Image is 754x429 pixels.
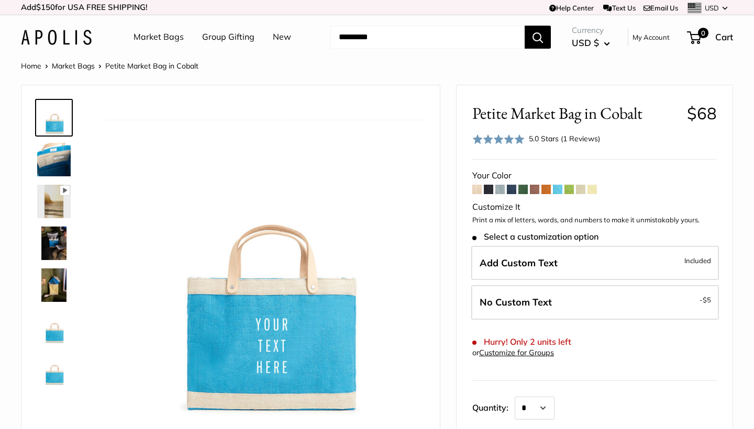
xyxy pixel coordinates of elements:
[472,199,717,215] div: Customize It
[202,29,254,45] a: Group Gifting
[134,29,184,45] a: Market Bags
[703,296,711,304] span: $5
[472,232,598,242] span: Select a customization option
[471,285,719,320] label: Leave Blank
[105,61,198,71] span: Petite Market Bag in Cobalt
[480,257,558,269] span: Add Custom Text
[21,30,92,45] img: Apolis
[480,296,552,308] span: No Custom Text
[37,352,71,386] img: Petite Market Bag in Cobalt
[572,23,610,38] span: Currency
[472,104,679,123] span: Petite Market Bag in Cobalt
[688,29,733,46] a: 0 Cart
[37,101,71,134] img: Petite Market Bag in Cobalt
[549,4,594,12] a: Help Center
[472,337,571,347] span: Hurry! Only 2 units left
[52,61,95,71] a: Market Bags
[37,227,71,260] img: Petite Market Bag in Cobalt
[35,350,73,388] a: Petite Market Bag in Cobalt
[35,99,73,137] a: Petite Market Bag in Cobalt
[105,101,424,420] img: Petite Market Bag in Cobalt
[479,348,554,357] a: Customize for Groups
[273,29,291,45] a: New
[21,61,41,71] a: Home
[525,26,551,49] button: Search
[37,143,71,176] img: Petite Market Bag in Cobalt
[36,2,55,12] span: $150
[715,31,733,42] span: Cart
[572,35,610,51] button: USD $
[35,266,73,304] a: Petite Market Bag in Cobalt
[633,31,670,43] a: My Account
[472,131,600,146] div: 5.0 Stars (1 Reviews)
[644,4,678,12] a: Email Us
[472,215,717,225] p: Print a mix of letters, words, and numbers to make it unmistakably yours.
[35,183,73,220] a: Petite Market Bag in Cobalt
[35,224,73,262] a: Petite Market Bag in Cobalt
[35,141,73,178] a: Petite Market Bag in Cobalt
[572,37,599,48] span: USD $
[35,308,73,346] a: Petite Market Bag in Cobalt
[37,310,71,344] img: Petite Market Bag in Cobalt
[684,254,711,267] span: Included
[472,168,717,184] div: Your Color
[700,293,711,306] span: -
[471,246,719,280] label: Add Custom Text
[529,133,600,144] div: 5.0 Stars (1 Reviews)
[705,4,719,12] span: USD
[330,26,525,49] input: Search...
[37,185,71,218] img: Petite Market Bag in Cobalt
[687,103,717,123] span: $68
[472,346,554,360] div: or
[698,28,708,38] span: 0
[21,59,198,73] nav: Breadcrumb
[472,393,515,420] label: Quantity:
[603,4,635,12] a: Text Us
[37,268,71,302] img: Petite Market Bag in Cobalt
